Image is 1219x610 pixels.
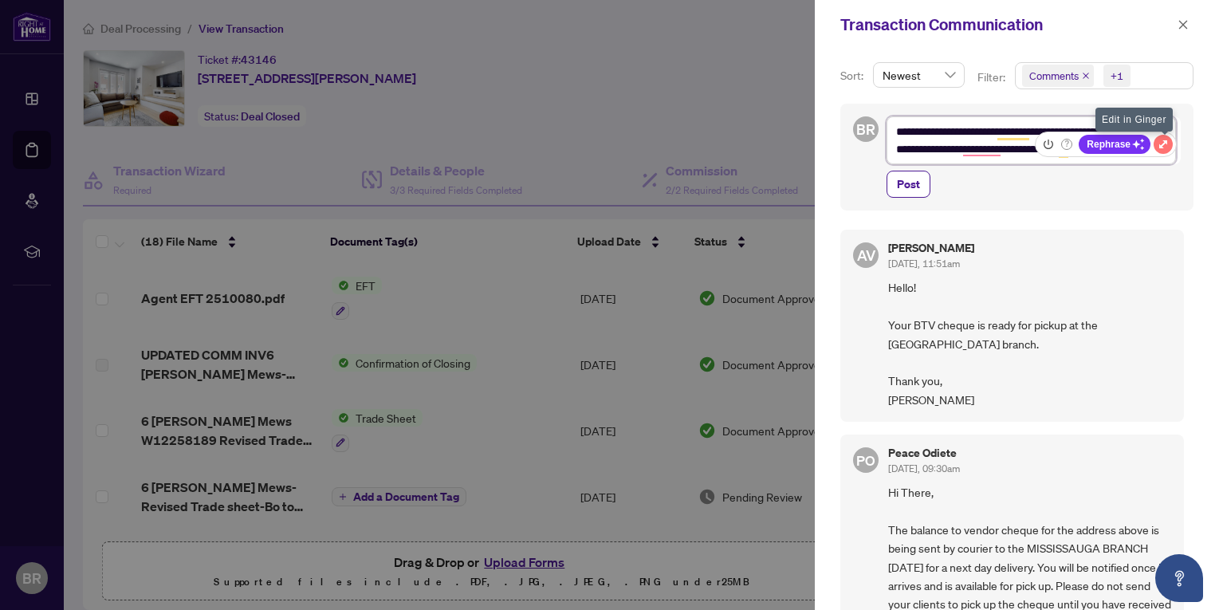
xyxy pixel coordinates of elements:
span: Newest [883,63,955,87]
div: +1 [1111,68,1123,84]
span: AV [857,244,875,266]
span: close [1082,72,1090,80]
textarea: To enrich screen reader interactions, please activate Accessibility in Grammarly extension settings [887,116,1176,164]
span: PO [856,449,875,470]
span: [DATE], 09:30am [888,462,960,474]
span: Comments [1029,68,1079,84]
div: Transaction Communication [840,13,1173,37]
span: Hello! Your BTV cheque is ready for pickup at the [GEOGRAPHIC_DATA] branch. Thank you, [PERSON_NAME] [888,278,1171,409]
p: Sort: [840,67,867,85]
span: close [1178,19,1189,30]
span: BR [856,118,875,140]
gdiv: Edit in Ginger [1095,108,1173,132]
button: Open asap [1155,554,1203,602]
ga: ? [1061,139,1072,150]
span: Post [897,171,920,197]
ga: Rephrase [1079,135,1150,154]
h5: [PERSON_NAME] [888,242,974,254]
p: Filter: [977,69,1008,86]
span: Comments [1022,65,1094,87]
span: [DATE], 11:51am [888,258,960,270]
h5: Peace Odiete [888,447,960,458]
button: Post [887,171,930,198]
